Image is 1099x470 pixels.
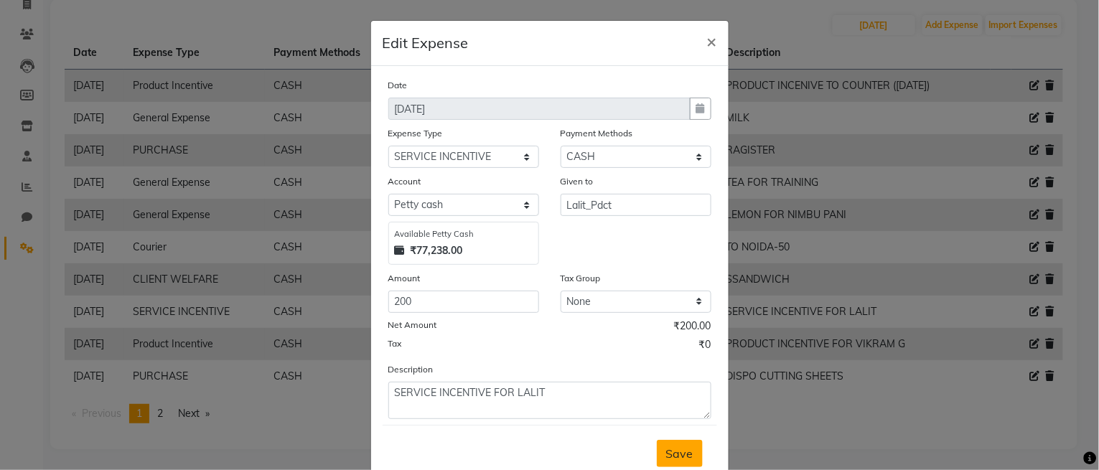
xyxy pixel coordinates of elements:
span: ₹200.00 [674,319,711,337]
h5: Edit Expense [383,32,469,54]
label: Tax [388,337,402,350]
strong: ₹77,238.00 [411,243,463,258]
button: Close [696,21,729,61]
div: Available Petty Cash [395,228,533,240]
input: Given to [561,194,711,216]
span: ₹0 [699,337,711,356]
label: Expense Type [388,127,443,140]
label: Payment Methods [561,127,633,140]
label: Amount [388,272,421,285]
label: Date [388,79,408,92]
input: Amount [388,291,539,313]
button: Save [657,440,703,467]
label: Net Amount [388,319,437,332]
span: Save [666,446,693,461]
label: Account [388,175,421,188]
label: Tax Group [561,272,601,285]
label: Description [388,363,434,376]
label: Given to [561,175,594,188]
span: × [707,30,717,52]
